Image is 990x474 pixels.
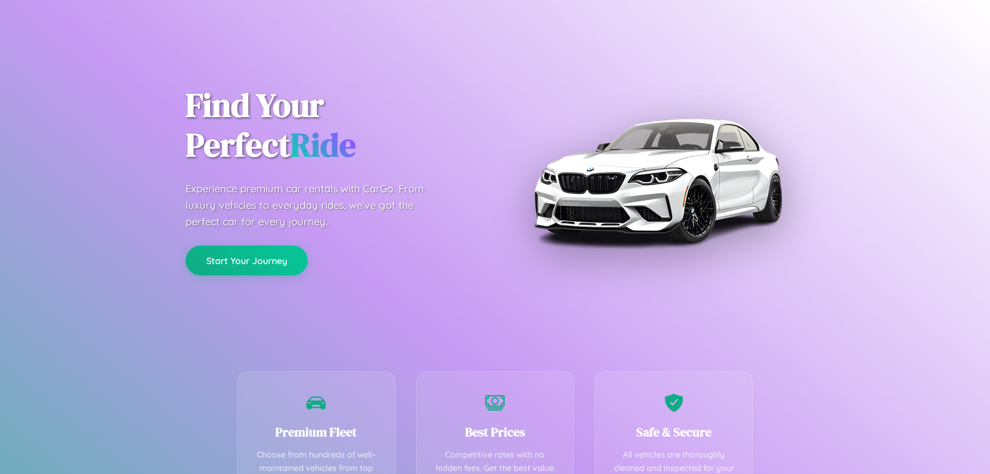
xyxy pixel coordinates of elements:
[610,423,737,440] h3: Safe & Secure
[253,423,379,440] h3: Premium Fleet
[186,86,480,165] h1: Find Your Perfect
[529,52,786,309] img: Premium BMW car rental vehicle
[186,181,443,230] p: Experience premium car rentals with CarGo. From luxury vehicles to everyday rides, we've got the ...
[290,122,356,167] span: Ride
[186,246,308,275] button: Start Your Journey
[432,423,558,440] h3: Best Prices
